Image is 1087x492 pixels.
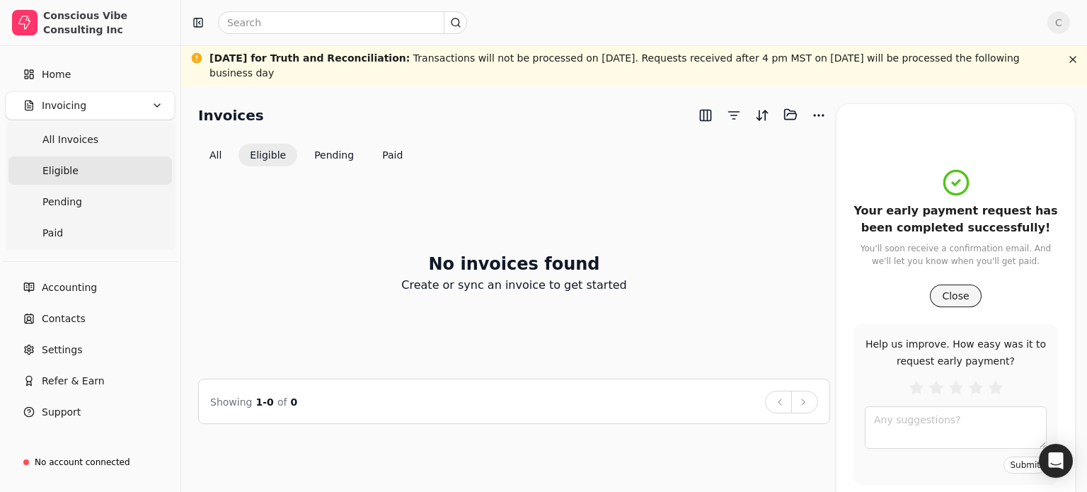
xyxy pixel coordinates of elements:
[751,104,773,127] button: Sort
[256,396,274,408] span: 1 - 0
[209,52,410,64] span: [DATE] for Truth and Reconciliation :
[1003,457,1047,474] button: Submit
[6,450,175,475] a: No account connected
[8,156,172,185] a: Eligible
[303,144,365,166] button: Pending
[238,144,297,166] button: Eligible
[807,104,830,127] button: More
[35,456,130,469] div: No account connected
[43,8,168,37] div: Conscious Vibe Consulting Inc
[8,188,172,216] a: Pending
[198,144,414,166] div: Invoice filter options
[371,144,414,166] button: Paid
[210,396,252,408] span: Showing
[8,125,172,154] a: All Invoices
[1039,444,1073,478] div: Open Intercom Messenger
[42,132,98,147] span: All Invoices
[42,164,79,178] span: Eligible
[42,280,97,295] span: Accounting
[6,367,175,395] button: Refer & Earn
[42,405,81,420] span: Support
[401,277,626,294] p: Create or sync an invoice to get started
[6,304,175,333] a: Contacts
[42,195,82,210] span: Pending
[209,51,1059,81] div: Transactions will not be processed on [DATE]. Requests received after 4 pm MST on [DATE] will be ...
[42,311,86,326] span: Contacts
[218,11,467,34] input: Search
[42,343,82,357] span: Settings
[198,144,233,166] button: All
[853,242,1058,268] div: You'll soon receive a confirmation email. And we'll let you know when you'll get paid.
[1047,11,1070,34] button: C
[42,67,71,82] span: Home
[42,226,63,241] span: Paid
[42,374,105,389] span: Refer & Earn
[779,103,802,126] button: Batch (0)
[42,98,86,113] span: Invoicing
[853,202,1058,236] div: Your early payment request has been completed successfully!
[6,60,175,88] a: Home
[277,396,287,408] span: of
[6,398,175,426] button: Support
[198,104,264,127] h2: Invoices
[6,273,175,302] a: Accounting
[930,285,981,307] button: Close
[8,219,172,247] a: Paid
[291,396,298,408] span: 0
[6,336,175,364] a: Settings
[428,251,599,277] h2: No invoices found
[6,91,175,120] button: Invoicing
[865,336,1047,370] div: Help us improve. How easy was it to request early payment?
